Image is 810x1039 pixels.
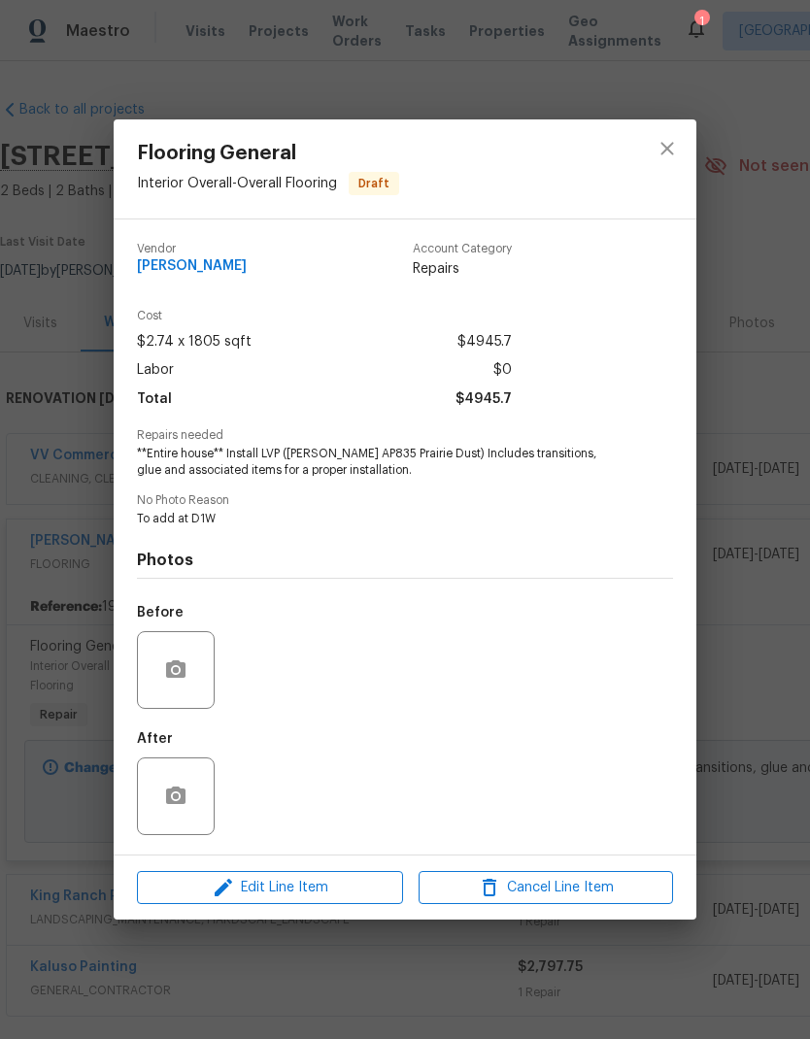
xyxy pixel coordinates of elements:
[457,328,512,356] span: $4945.7
[137,606,184,620] h5: Before
[137,310,512,322] span: Cost
[137,871,403,905] button: Edit Line Item
[137,511,620,527] span: To add at D1W
[413,243,512,255] span: Account Category
[143,876,397,900] span: Edit Line Item
[137,259,247,274] span: [PERSON_NAME]
[137,732,173,746] h5: After
[137,177,337,190] span: Interior Overall - Overall Flooring
[137,446,620,479] span: **Entire house** Install LVP ([PERSON_NAME] AP835 Prairie Dust) Includes transitions, glue and as...
[137,328,252,356] span: $2.74 x 1805 sqft
[351,174,397,193] span: Draft
[413,259,512,279] span: Repairs
[419,871,673,905] button: Cancel Line Item
[137,494,673,507] span: No Photo Reason
[137,429,673,442] span: Repairs needed
[493,356,512,385] span: $0
[137,143,399,164] span: Flooring General
[644,125,691,172] button: close
[456,385,512,414] span: $4945.7
[137,551,673,570] h4: Photos
[137,356,174,385] span: Labor
[137,385,172,414] span: Total
[137,243,247,255] span: Vendor
[694,12,708,31] div: 1
[424,876,667,900] span: Cancel Line Item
